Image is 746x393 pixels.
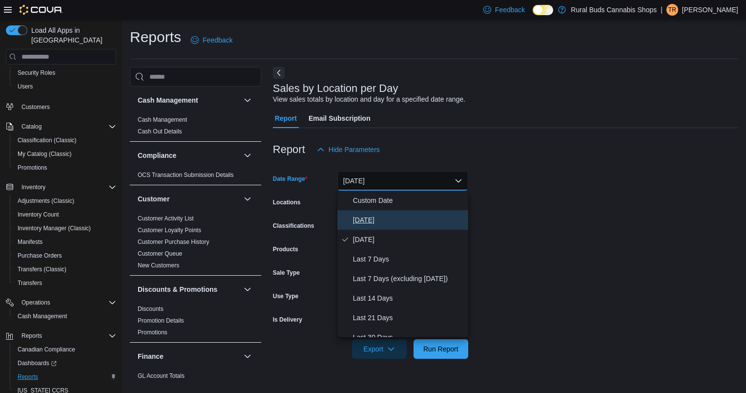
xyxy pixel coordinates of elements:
[329,145,380,154] span: Hide Parameters
[18,121,116,132] span: Catalog
[14,67,116,79] span: Security Roles
[138,226,201,234] span: Customer Loyalty Points
[18,100,116,112] span: Customers
[18,252,62,260] span: Purchase Orders
[2,180,120,194] button: Inventory
[18,373,38,381] span: Reports
[18,181,116,193] span: Inventory
[18,265,66,273] span: Transfers (Classic)
[10,249,120,262] button: Purchase Orders
[18,101,54,113] a: Customers
[138,306,164,312] a: Discounts
[273,198,301,206] label: Locations
[353,312,464,324] span: Last 21 Days
[130,27,181,47] h1: Reports
[138,215,194,222] span: Customer Activity List
[10,66,120,80] button: Security Roles
[2,120,120,133] button: Catalog
[130,169,261,185] div: Compliance
[242,284,253,295] button: Discounts & Promotions
[138,171,234,179] span: OCS Transaction Submission Details
[18,312,67,320] span: Cash Management
[10,208,120,221] button: Inventory Count
[242,94,253,106] button: Cash Management
[353,331,464,343] span: Last 30 Days
[571,4,657,16] p: Rural Buds Cannabis Shops
[273,245,298,253] label: Products
[10,133,120,147] button: Classification (Classic)
[138,262,179,269] a: New Customers
[309,109,371,128] span: Email Subscription
[14,67,59,79] a: Security Roles
[138,250,182,258] span: Customer Queue
[14,209,63,220] a: Inventory Count
[187,30,236,50] a: Feedback
[18,197,74,205] span: Adjustments (Classic)
[138,151,240,160] button: Compliance
[18,359,57,367] span: Dashboards
[14,310,71,322] a: Cash Management
[138,328,167,336] span: Promotions
[682,4,738,16] p: [PERSON_NAME]
[14,371,116,383] span: Reports
[14,277,116,289] span: Transfers
[14,222,95,234] a: Inventory Manager (Classic)
[275,109,297,128] span: Report
[423,344,458,354] span: Run Report
[14,250,66,262] a: Purchase Orders
[18,211,59,218] span: Inventory Count
[138,317,184,324] a: Promotion Details
[14,277,46,289] a: Transfers
[130,303,261,342] div: Discounts & Promotions
[18,238,42,246] span: Manifests
[138,194,240,204] button: Customer
[138,329,167,336] a: Promotions
[14,148,116,160] span: My Catalog (Classic)
[352,339,407,359] button: Export
[414,339,468,359] button: Run Report
[661,4,663,16] p: |
[495,5,525,15] span: Feedback
[14,357,61,369] a: Dashboards
[130,114,261,141] div: Cash Management
[138,215,194,222] a: Customer Activity List
[10,80,120,93] button: Users
[273,83,398,94] h3: Sales by Location per Day
[14,344,116,355] span: Canadian Compliance
[138,317,184,325] span: Promotion Details
[14,162,116,174] span: Promotions
[21,123,41,131] span: Catalog
[10,370,120,384] button: Reports
[242,150,253,161] button: Compliance
[353,273,464,284] span: Last 7 Days (excluding [DATE])
[130,213,261,275] div: Customer
[21,183,45,191] span: Inventory
[14,263,116,275] span: Transfers (Classic)
[273,144,305,155] h3: Report
[18,297,116,308] span: Operations
[358,339,401,359] span: Export
[138,151,176,160] h3: Compliance
[14,81,116,92] span: Users
[14,236,116,248] span: Manifests
[138,128,182,135] span: Cash Out Details
[21,299,50,306] span: Operations
[14,209,116,220] span: Inventory Count
[203,35,232,45] span: Feedback
[14,263,70,275] a: Transfers (Classic)
[18,83,33,90] span: Users
[273,94,465,105] div: View sales totals by location and day for a specified date range.
[18,164,47,172] span: Promotions
[18,136,77,144] span: Classification (Classic)
[242,193,253,205] button: Customer
[18,69,55,77] span: Security Roles
[138,305,164,313] span: Discounts
[138,372,185,379] a: GL Account Totals
[313,140,384,159] button: Hide Parameters
[353,253,464,265] span: Last 7 Days
[353,214,464,226] span: [DATE]
[18,150,72,158] span: My Catalog (Classic)
[337,191,468,337] div: Select listbox
[18,330,116,342] span: Reports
